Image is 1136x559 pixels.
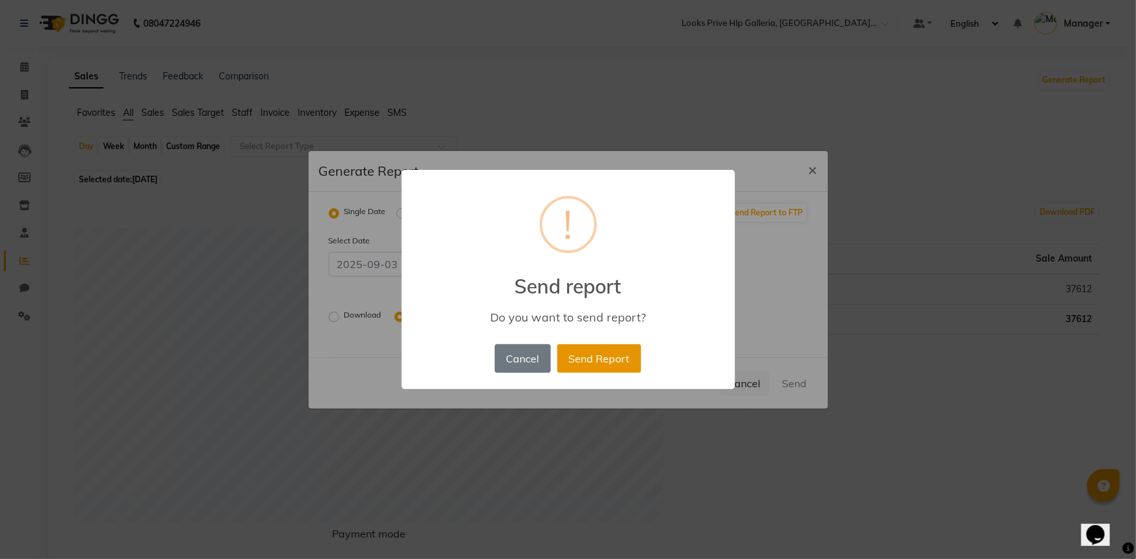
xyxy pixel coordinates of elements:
[564,198,573,251] div: !
[557,344,641,373] button: Send Report
[420,310,715,325] div: Do you want to send report?
[1081,507,1123,546] iframe: chat widget
[402,259,735,298] h2: Send report
[495,344,551,373] button: Cancel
